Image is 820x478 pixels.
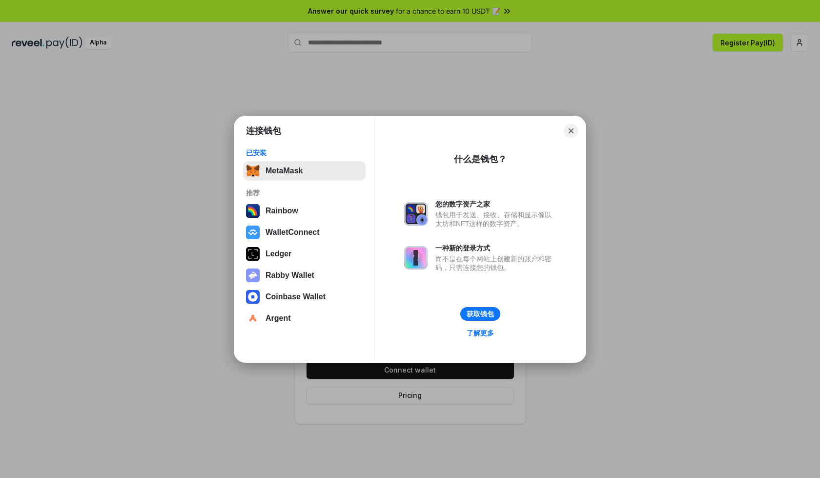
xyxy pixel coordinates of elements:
[243,223,366,242] button: WalletConnect
[243,266,366,285] button: Rabby Wallet
[266,228,320,237] div: WalletConnect
[404,246,428,270] img: svg+xml,%3Csvg%20xmlns%3D%22http%3A%2F%2Fwww.w3.org%2F2000%2Fsvg%22%20fill%3D%22none%22%20viewBox...
[435,200,556,208] div: 您的数字资产之家
[266,207,298,215] div: Rainbow
[246,247,260,261] img: svg+xml,%3Csvg%20xmlns%3D%22http%3A%2F%2Fwww.w3.org%2F2000%2Fsvg%22%20width%3D%2228%22%20height%3...
[246,226,260,239] img: svg+xml,%3Csvg%20width%3D%2228%22%20height%3D%2228%22%20viewBox%3D%220%200%2028%2028%22%20fill%3D...
[243,201,366,221] button: Rainbow
[467,329,494,337] div: 了解更多
[246,125,281,137] h1: 连接钱包
[266,249,291,258] div: Ledger
[435,244,556,252] div: 一种新的登录方式
[243,244,366,264] button: Ledger
[404,202,428,226] img: svg+xml,%3Csvg%20xmlns%3D%22http%3A%2F%2Fwww.w3.org%2F2000%2Fsvg%22%20fill%3D%22none%22%20viewBox...
[266,271,314,280] div: Rabby Wallet
[243,287,366,307] button: Coinbase Wallet
[246,312,260,325] img: svg+xml,%3Csvg%20width%3D%2228%22%20height%3D%2228%22%20viewBox%3D%220%200%2028%2028%22%20fill%3D...
[243,309,366,328] button: Argent
[246,188,363,197] div: 推荐
[246,148,363,157] div: 已安装
[266,314,291,323] div: Argent
[460,307,500,321] button: 获取钱包
[246,269,260,282] img: svg+xml,%3Csvg%20xmlns%3D%22http%3A%2F%2Fwww.w3.org%2F2000%2Fsvg%22%20fill%3D%22none%22%20viewBox...
[266,292,326,301] div: Coinbase Wallet
[467,310,494,318] div: 获取钱包
[266,166,303,175] div: MetaMask
[461,327,500,339] a: 了解更多
[454,153,507,165] div: 什么是钱包？
[246,204,260,218] img: svg+xml,%3Csvg%20width%3D%22120%22%20height%3D%22120%22%20viewBox%3D%220%200%20120%20120%22%20fil...
[435,210,556,228] div: 钱包用于发送、接收、存储和显示像以太坊和NFT这样的数字资产。
[243,161,366,181] button: MetaMask
[246,290,260,304] img: svg+xml,%3Csvg%20width%3D%2228%22%20height%3D%2228%22%20viewBox%3D%220%200%2028%2028%22%20fill%3D...
[435,254,556,272] div: 而不是在每个网站上创建新的账户和密码，只需连接您的钱包。
[564,124,578,138] button: Close
[246,164,260,178] img: svg+xml,%3Csvg%20fill%3D%22none%22%20height%3D%2233%22%20viewBox%3D%220%200%2035%2033%22%20width%...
